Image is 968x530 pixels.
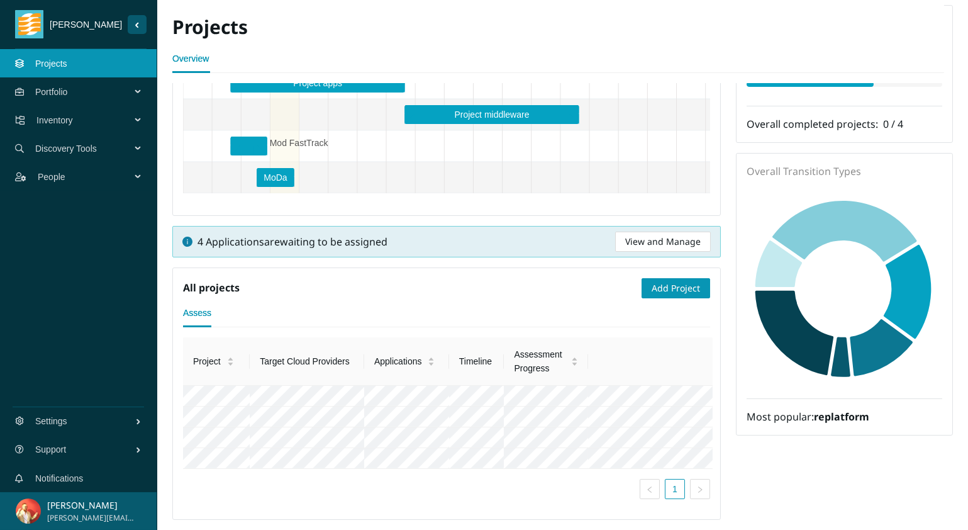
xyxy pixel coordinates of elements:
span: [PERSON_NAME][EMAIL_ADDRESS][DOMAIN_NAME] [47,512,135,524]
th: Assessment Progress [504,337,587,386]
span: Support [35,431,135,468]
span: People [38,158,136,196]
span: right [696,486,704,493]
li: 1 [665,479,685,499]
span: View and Manage [625,235,701,249]
strong: replatform [814,410,869,424]
a: Projects [35,59,67,69]
th: Project [183,337,250,386]
th: Timeline [449,337,504,386]
span: info-circle [182,237,192,247]
a: 1 [665,480,684,499]
button: View and Manage [615,232,711,252]
button: right [690,479,710,499]
span: 4 Applications are waiting to be assigned [197,234,387,250]
span: Discovery Tools [35,130,136,167]
img: a6b5a314a0dd5097ef3448b4b2654462 [16,499,41,524]
span: [PERSON_NAME] [43,18,128,31]
p: [PERSON_NAME] [47,499,135,512]
h5: All projects [183,280,240,295]
button: Add Project [642,278,710,298]
span: Most popular: [747,410,814,424]
li: Next Page [690,479,710,499]
span: Portfolio [35,73,136,111]
a: Overview [172,46,209,71]
th: Applications [364,337,449,386]
a: Notifications [35,473,83,483]
span: Assessment Progress [514,347,564,375]
button: left [640,479,660,499]
span: Inventory [36,101,136,139]
li: Previous Page [640,479,660,499]
span: Applications [374,354,422,368]
span: Overall Transition Types [747,164,861,178]
h2: Projects [172,14,559,40]
span: Settings [35,402,135,440]
span: left [646,486,654,493]
th: Target Cloud Providers [250,337,364,386]
div: Assess [183,306,211,320]
span: Overall completed projects: [747,117,883,131]
span: Add Project [652,281,700,295]
img: tidal_logo.png [18,10,41,38]
span: 0 / 4 [883,117,903,131]
span: Project [193,354,221,368]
